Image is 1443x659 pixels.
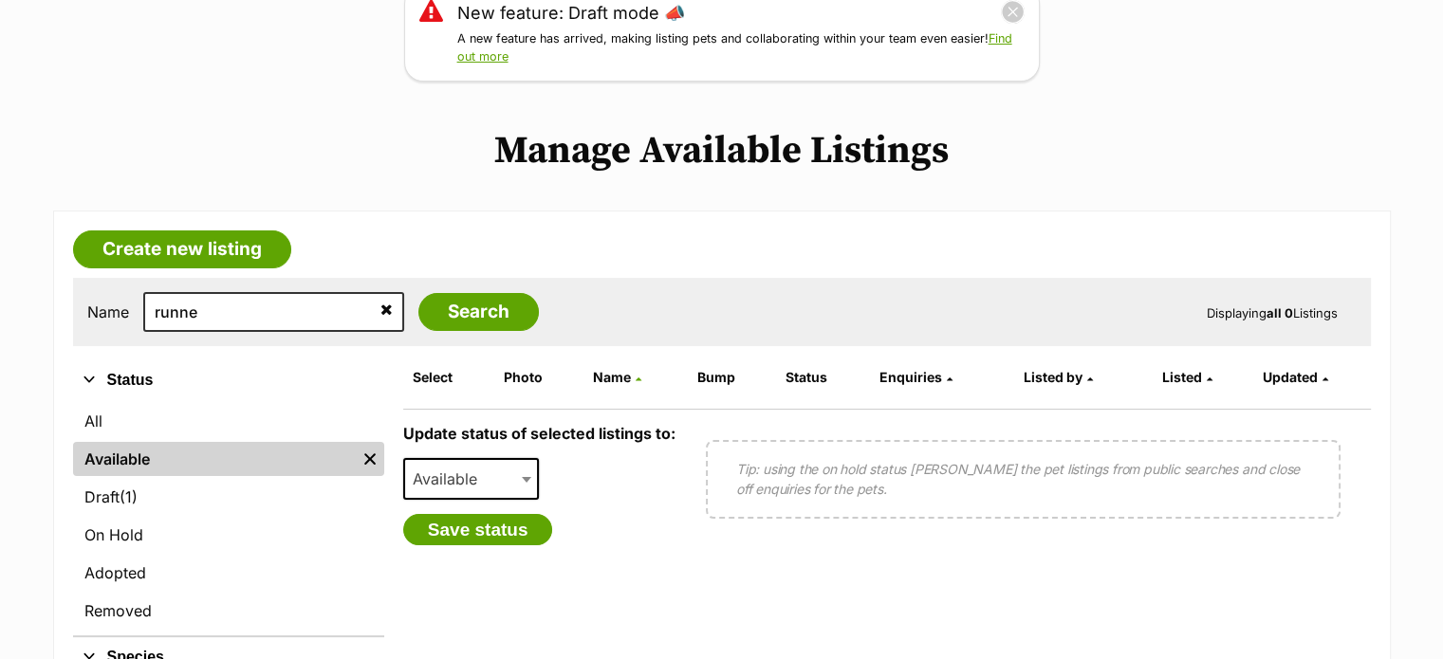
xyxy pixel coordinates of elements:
[457,30,1025,66] p: A new feature has arrived, making listing pets and collaborating within your team even easier!
[457,31,1012,64] a: Find out more
[1162,369,1202,385] span: Listed
[1162,369,1212,385] a: Listed
[1263,369,1318,385] span: Updated
[1207,305,1338,320] span: Displaying Listings
[593,369,631,385] span: Name
[403,458,540,500] span: Available
[73,518,384,552] a: On Hold
[73,368,384,393] button: Status
[405,466,496,492] span: Available
[879,369,942,385] span: translation missing: en.admin.listings.index.attributes.enquiries
[690,362,776,393] th: Bump
[73,594,384,628] a: Removed
[403,424,675,443] label: Update status of selected listings to:
[593,369,641,385] a: Name
[736,459,1310,499] p: Tip: using the on hold status [PERSON_NAME] the pet listings from public searches and close off e...
[87,303,129,320] label: Name
[73,404,384,438] a: All
[1024,369,1082,385] span: Listed by
[418,293,539,331] input: Search
[73,480,384,514] a: Draft
[496,362,583,393] th: Photo
[73,556,384,590] a: Adopted
[879,369,953,385] a: Enquiries
[356,442,384,476] a: Remove filter
[1263,369,1328,385] a: Updated
[73,230,291,268] a: Create new listing
[73,400,384,635] div: Status
[120,485,138,508] span: (1)
[405,362,494,393] th: Select
[1024,369,1093,385] a: Listed by
[1267,305,1293,320] strong: all 0
[73,442,356,476] a: Available
[403,514,553,546] button: Save status
[778,362,870,393] th: Status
